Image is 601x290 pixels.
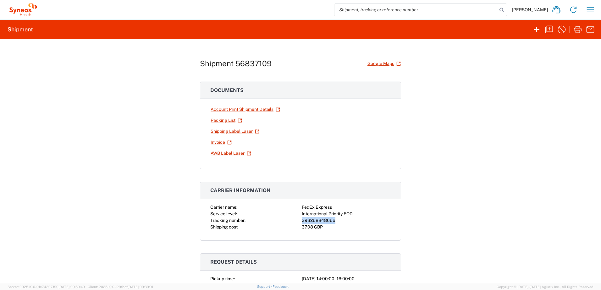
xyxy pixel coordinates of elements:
[210,211,237,216] span: Service level:
[210,87,244,93] span: Documents
[128,285,153,289] span: [DATE] 09:39:01
[512,7,548,13] span: [PERSON_NAME]
[210,104,280,115] a: Account Print Shipment Details
[210,126,260,137] a: Shipping Label Laser
[210,137,232,148] a: Invoice
[334,4,497,16] input: Shipment, tracking or reference number
[367,58,401,69] a: Google Maps
[210,218,245,223] span: Tracking number:
[302,211,391,217] div: International Priority EOD
[302,217,391,224] div: 393268848666
[58,285,85,289] span: [DATE] 09:50:40
[302,276,391,282] div: [DATE] 14:00:00 - 16:00:00
[210,205,237,210] span: Carrier name:
[210,115,242,126] a: Packing List
[210,259,257,265] span: Request details
[257,285,273,288] a: Support
[8,26,33,33] h2: Shipment
[210,187,271,193] span: Carrier information
[302,224,391,230] div: 37.08 GBP
[210,276,235,281] span: Pickup time:
[497,284,593,290] span: Copyright © [DATE]-[DATE] Agistix Inc., All Rights Reserved
[273,285,289,288] a: Feedback
[8,285,85,289] span: Server: 2025.19.0-91c74307f99
[210,148,251,159] a: AWB Label Laser
[88,285,153,289] span: Client: 2025.19.0-129fbcf
[200,59,272,68] h1: Shipment 56837109
[302,204,391,211] div: FedEx Express
[210,224,238,229] span: Shipping cost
